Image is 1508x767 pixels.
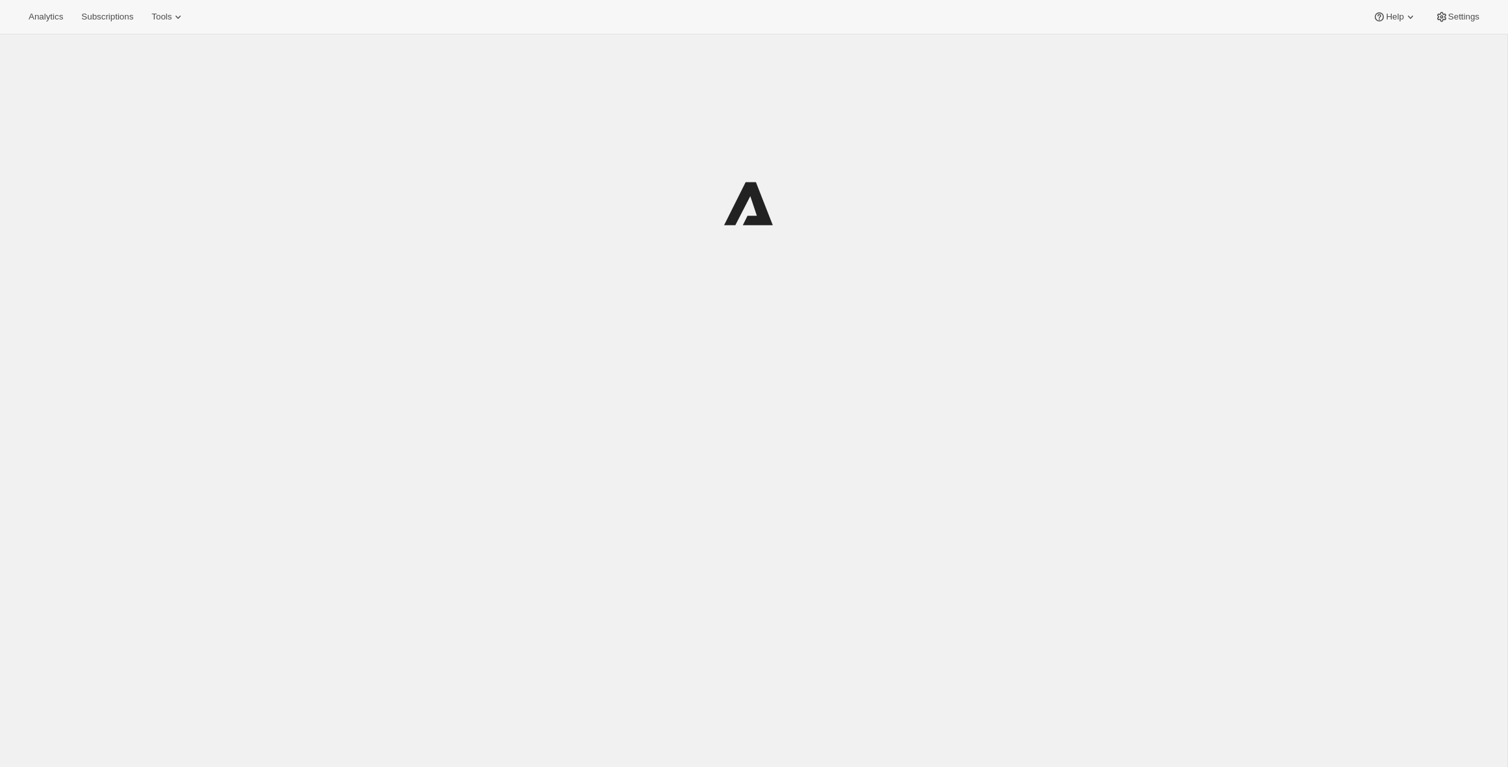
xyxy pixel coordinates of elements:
[1427,8,1487,26] button: Settings
[144,8,192,26] button: Tools
[81,12,133,22] span: Subscriptions
[21,8,71,26] button: Analytics
[73,8,141,26] button: Subscriptions
[1365,8,1424,26] button: Help
[1386,12,1403,22] span: Help
[1448,12,1479,22] span: Settings
[29,12,63,22] span: Analytics
[151,12,172,22] span: Tools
